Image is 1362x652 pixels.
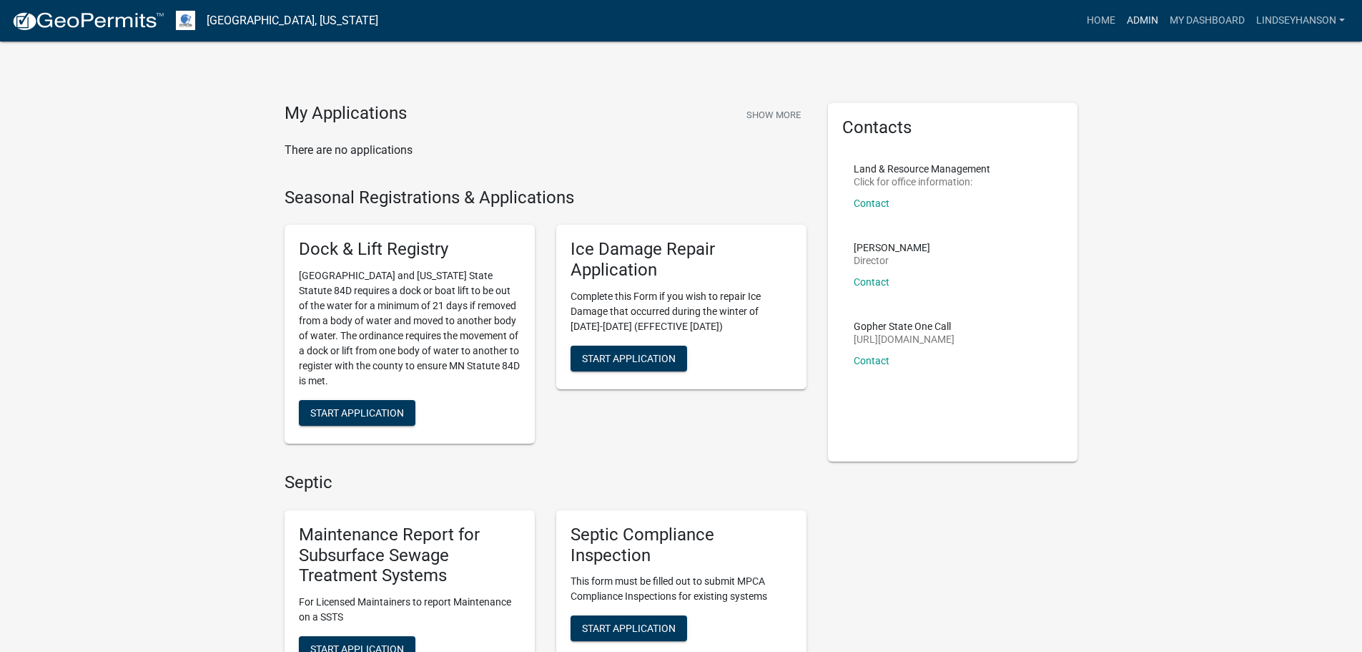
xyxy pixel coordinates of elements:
p: [URL][DOMAIN_NAME] [854,334,954,344]
h5: Ice Damage Repair Application [571,239,792,281]
a: Lindseyhanson [1250,7,1351,34]
p: For Licensed Maintainers to report Maintenance on a SSTS [299,595,520,625]
a: Contact [854,276,889,288]
button: Start Application [571,615,687,641]
a: My Dashboard [1164,7,1250,34]
span: Start Application [582,352,676,364]
p: Land & Resource Management [854,164,990,174]
p: This form must be filled out to submit MPCA Compliance Inspections for existing systems [571,574,792,604]
h4: Septic [285,472,806,493]
span: Start Application [310,407,404,419]
a: Home [1081,7,1121,34]
button: Show More [741,103,806,127]
a: Contact [854,355,889,366]
h4: My Applications [285,103,407,125]
a: Contact [854,198,889,209]
h5: Contacts [842,117,1064,138]
a: Admin [1121,7,1164,34]
span: Start Application [582,623,676,634]
p: There are no applications [285,142,806,159]
p: Gopher State One Call [854,321,954,331]
h5: Septic Compliance Inspection [571,525,792,566]
h4: Seasonal Registrations & Applications [285,188,806,208]
p: Director [854,256,930,266]
a: [GEOGRAPHIC_DATA], [US_STATE] [207,9,378,33]
h5: Maintenance Report for Subsurface Sewage Treatment Systems [299,525,520,586]
h5: Dock & Lift Registry [299,239,520,260]
p: [PERSON_NAME] [854,243,930,253]
img: Otter Tail County, Minnesota [176,11,195,30]
p: Complete this Form if you wish to repair Ice Damage that occurred during the winter of [DATE]-[DA... [571,289,792,334]
p: [GEOGRAPHIC_DATA] and [US_STATE] State Statute 84D requires a dock or boat lift to be out of the ... [299,268,520,389]
button: Start Application [299,400,415,426]
button: Start Application [571,346,687,371]
p: Click for office information: [854,177,990,187]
